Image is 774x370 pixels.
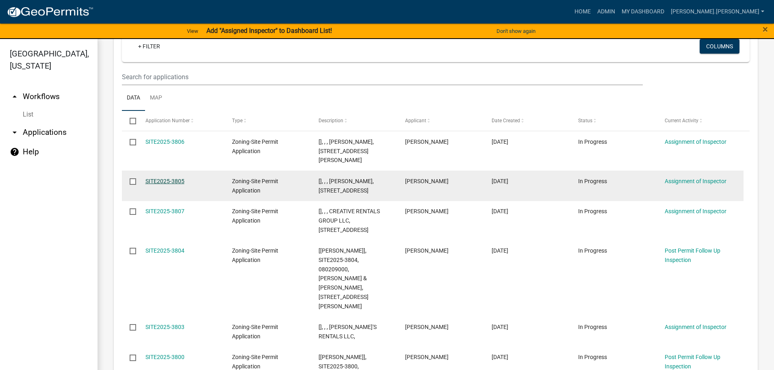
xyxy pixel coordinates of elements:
span: In Progress [578,247,607,254]
span: In Progress [578,324,607,330]
a: SITE2025-3805 [145,178,184,184]
datatable-header-cell: Applicant [397,111,484,130]
span: Type [232,118,243,123]
datatable-header-cell: Description [311,111,397,130]
span: Jason Francis [405,208,449,214]
a: Assignment of Inspector [665,324,726,330]
span: [], , , DAVID SALISBURY, 15601 MAPLE RIDGE RD [319,178,374,194]
span: In Progress [578,138,607,145]
datatable-header-cell: Type [224,111,310,130]
span: Chad [405,138,449,145]
a: Assignment of Inspector [665,208,726,214]
span: [], , , PAULA'S RENTALS LLC, [319,324,377,340]
a: Assignment of Inspector [665,138,726,145]
a: Post Permit Follow Up Inspection [665,247,720,263]
a: SITE2025-3807 [145,208,184,214]
span: Zoning-Site Permit Application [232,138,278,154]
span: [], , , CREATIVE RENTALS GROUP LLC, 15850 E LITTLE CORMORANT RD [319,208,380,233]
button: Columns [700,39,739,54]
datatable-header-cell: Date Created [484,111,570,130]
span: × [763,24,768,35]
span: In Progress [578,354,607,360]
button: Don't show again [493,24,539,38]
datatable-header-cell: Application Number [137,111,224,130]
i: help [10,147,20,157]
a: Data [122,85,145,111]
span: Current Activity [665,118,698,123]
span: [Nicole Bradbury], SITE2025-3804, 080209000, DOUGLAS J & JULIE M LOBERG, 28165 LITTLE FLOYD LAKE RD [319,247,369,309]
a: Assignment of Inspector [665,178,726,184]
i: arrow_drop_down [10,128,20,137]
span: 08/15/2025 [492,354,508,360]
a: SITE2025-3806 [145,138,184,145]
span: 08/18/2025 [492,247,508,254]
span: Zoning-Site Permit Application [232,208,278,224]
span: Douglas Loberg [405,247,449,254]
input: Search for applications [122,69,643,85]
a: SITE2025-3804 [145,247,184,254]
a: Map [145,85,167,111]
span: 08/18/2025 [492,178,508,184]
span: In Progress [578,208,607,214]
span: Status [578,118,592,123]
a: Admin [594,4,618,19]
span: Application Number [145,118,190,123]
span: Thad Thorsness [405,324,449,330]
span: David Salisbury [405,178,449,184]
span: Zoning-Site Permit Application [232,324,278,340]
strong: Add "Assigned Inspector" to Dashboard List! [206,27,332,35]
span: 08/18/2025 [492,138,508,145]
span: 08/18/2025 [492,208,508,214]
span: In Progress [578,178,607,184]
datatable-header-cell: Current Activity [657,111,744,130]
datatable-header-cell: Status [570,111,657,130]
a: My Dashboard [618,4,668,19]
a: View [184,24,202,38]
span: Lee A Frohman [405,354,449,360]
datatable-header-cell: Select [122,111,137,130]
span: Zoning-Site Permit Application [232,354,278,370]
span: Description [319,118,343,123]
a: Home [571,4,594,19]
a: + Filter [132,39,167,54]
span: Zoning-Site Permit Application [232,247,278,263]
a: SITE2025-3800 [145,354,184,360]
a: [PERSON_NAME].[PERSON_NAME] [668,4,767,19]
span: Zoning-Site Permit Application [232,178,278,194]
a: SITE2025-3803 [145,324,184,330]
a: Post Permit Follow Up Inspection [665,354,720,370]
span: 08/18/2025 [492,324,508,330]
button: Close [763,24,768,34]
span: [], , , CHAD HANSON, 13502 W LAKE SALLIE DR [319,138,374,164]
i: arrow_drop_up [10,92,20,102]
span: Date Created [492,118,520,123]
span: Applicant [405,118,426,123]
